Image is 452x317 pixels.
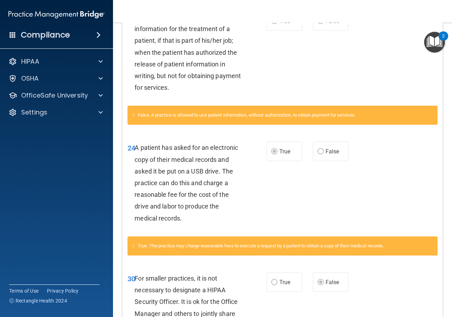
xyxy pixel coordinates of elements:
[279,148,290,155] span: True
[8,91,103,100] a: OfficeSafe University
[21,57,39,66] p: HIPAA
[424,32,445,53] button: Open Resource Center, 2 new notifications
[47,287,79,294] a: Privacy Policy
[9,287,38,294] a: Terms of Use
[326,279,339,286] span: False
[138,112,356,118] span: False. A practice is allowed to use patient information, without authorization, to obtain payment...
[21,108,47,117] p: Settings
[21,74,39,83] p: OSHA
[138,243,384,248] span: True. The practice may charge reasonable fees to execute a request by a patient to obtain a copy ...
[9,297,67,304] span: Ⓒ Rectangle Health 2024
[127,144,135,152] span: 24
[317,149,324,154] input: False
[135,13,241,91] span: A practice can disclose patient health information for the treatment of a patient, if that is par...
[127,275,135,283] span: 30
[21,91,88,100] p: OfficeSafe University
[317,280,324,285] input: False
[279,18,290,24] span: True
[326,18,339,24] span: False
[8,57,103,66] a: HIPAA
[135,144,238,222] span: A patient has asked for an electronic copy of their medical records and asked it be put on a USB ...
[326,148,339,155] span: False
[8,74,103,83] a: OSHA
[442,36,445,45] div: 2
[417,268,444,295] iframe: Drift Widget Chat Controller
[271,149,278,154] input: True
[8,108,103,117] a: Settings
[279,279,290,286] span: True
[271,280,278,285] input: True
[21,30,70,40] h4: Compliance
[8,7,105,22] img: PMB logo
